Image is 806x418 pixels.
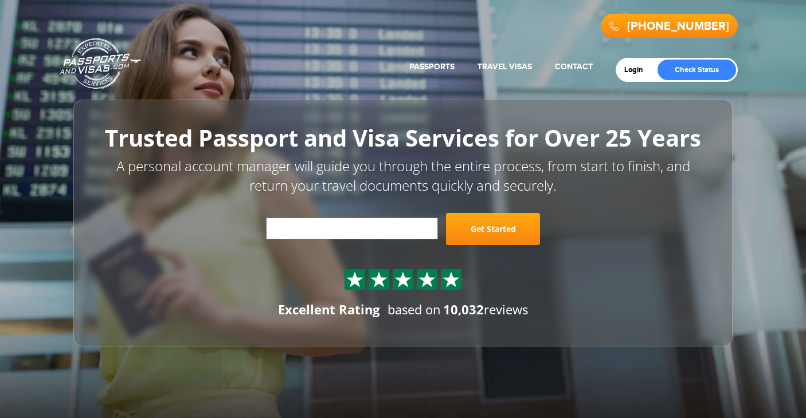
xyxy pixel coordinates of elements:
[478,62,532,72] a: Travel Visas
[627,19,729,33] a: [PHONE_NUMBER]
[443,301,528,318] span: reviews
[346,271,363,288] img: Sprite St
[443,301,484,318] strong: 10,032
[418,271,436,288] img: Sprite St
[394,271,412,288] img: Sprite St
[99,156,707,196] p: A personal account manager will guide you through the entire process, from start to finish, and r...
[60,38,141,89] a: Passports & [DOMAIN_NAME]
[370,271,388,288] img: Sprite St
[388,301,441,318] span: based on
[624,65,651,74] a: Login
[555,62,593,72] a: Contact
[443,271,460,288] img: Sprite St
[278,301,379,318] div: Excellent Rating
[446,213,540,245] a: Get Started
[658,60,736,80] a: Check Status
[409,62,455,72] a: Passports
[99,125,707,151] h1: Trusted Passport and Visa Services for Over 25 Years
